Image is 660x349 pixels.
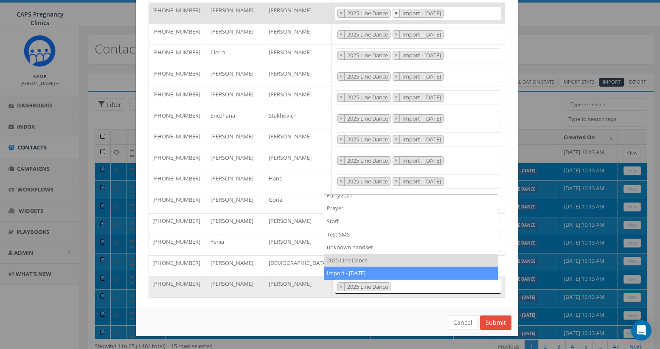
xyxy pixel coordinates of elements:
textarea: Search [446,52,450,60]
span: Import - [DATE] [402,51,443,59]
li: 2025 Line Dance [337,9,390,18]
li: 2025 Line Dance [337,177,390,186]
td: [PHONE_NUMBER] [149,3,207,24]
button: Remove item [393,177,400,186]
td: Hand [265,171,331,192]
td: [PHONE_NUMBER] [149,45,207,66]
span: 2025 Line Dance [346,157,390,164]
td: [PHONE_NUMBER] [149,66,207,87]
button: Remove item [338,283,345,291]
td: [PERSON_NAME] [207,66,265,87]
button: Remove item [338,51,345,59]
li: 2025 Line Dance [337,114,390,123]
li: Prayer [324,202,498,215]
span: × [340,115,343,122]
td: [PHONE_NUMBER] [149,24,207,45]
td: [PHONE_NUMBER] [149,150,207,171]
td: [PERSON_NAME] [265,45,331,66]
span: Import - [DATE] [402,93,443,101]
span: × [340,51,343,59]
span: × [340,9,343,17]
li: Import - 09/25/2025 [393,177,444,186]
li: 2025 Line Dance [337,51,390,60]
button: Remove item [393,51,400,59]
li: 2025 Line Dance [337,30,390,39]
td: Goria [265,192,331,213]
td: [PHONE_NUMBER] [149,213,207,234]
td: [PERSON_NAME] [207,192,265,213]
textarea: Search [446,157,450,165]
td: [PERSON_NAME] [265,234,331,255]
li: unknown handset [324,241,498,254]
span: × [395,73,398,80]
span: 2025 Line Dance [346,9,390,17]
li: Staff [324,215,498,228]
span: × [340,177,343,185]
td: [PERSON_NAME] [207,24,265,45]
button: Remove item [393,115,400,123]
span: 2025 Line Dance [346,283,390,290]
td: [PHONE_NUMBER] [149,276,207,297]
li: Import - 09/25/2025 [393,9,444,18]
li: Import - 09/25/2025 [393,30,444,39]
td: [PHONE_NUMBER] [149,255,207,276]
button: Remove item [393,135,400,144]
span: × [340,73,343,80]
li: Test SMS [324,228,498,241]
td: [PHONE_NUMBER] [149,234,207,255]
span: × [395,93,398,101]
button: Remove item [338,73,345,81]
td: [PERSON_NAME] [207,129,265,150]
span: × [395,157,398,164]
span: × [340,135,343,143]
td: [PERSON_NAME] [265,3,331,24]
span: × [340,157,343,164]
li: Import - 09/25/2025 [393,135,444,144]
li: Import - 09/25/2025 [393,114,444,123]
li: Import - 09/25/2025 [393,51,444,60]
td: [PHONE_NUMBER] [149,129,207,150]
li: Party2021 [324,189,498,202]
td: [PERSON_NAME] [207,87,265,108]
textarea: Search [446,94,450,102]
td: [PERSON_NAME] [207,276,265,297]
span: × [340,283,343,290]
td: [PERSON_NAME] [207,150,265,171]
td: [PHONE_NUMBER] [149,87,207,108]
td: [PERSON_NAME] [265,129,331,150]
td: [PERSON_NAME] [207,171,265,192]
button: Remove item [338,9,345,17]
span: × [395,135,398,143]
button: Submit [480,315,511,330]
span: 2025 Line Dance [346,51,390,59]
li: Import - 09/25/2025 [393,156,444,165]
span: Import - [DATE] [402,9,443,17]
td: [PERSON_NAME] [265,150,331,171]
li: Import - [DATE] [324,267,498,280]
span: 2025 Line Dance [346,115,390,122]
textarea: Search [446,115,450,123]
td: Cierra [207,45,265,66]
span: 2025 Line Dance [346,135,390,143]
td: [PERSON_NAME] [265,213,331,234]
span: × [395,115,398,122]
button: Remove item [338,93,345,101]
td: [PHONE_NUMBER] [149,192,207,213]
li: 2025 Line Dance [337,282,390,291]
td: [PERSON_NAME] [207,3,265,24]
span: 2025 Line Dance [346,177,390,185]
div: Open Intercom Messenger [631,320,652,341]
li: Import - 09/25/2025 [393,72,444,81]
td: [PERSON_NAME] [207,213,265,234]
button: Remove item [393,93,400,101]
td: [PHONE_NUMBER] [149,171,207,192]
li: Import - 09/25/2025 [393,93,444,102]
span: 2025 Line Dance [346,93,390,101]
li: 2025 Line Dance [337,93,390,102]
button: Cancel [448,315,478,330]
button: Remove item [338,31,345,39]
li: 2025 Line Dance [337,135,390,144]
li: 2025 Line Dance [337,72,390,81]
td: [PERSON_NAME] [207,255,265,276]
textarea: Search [446,10,450,18]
